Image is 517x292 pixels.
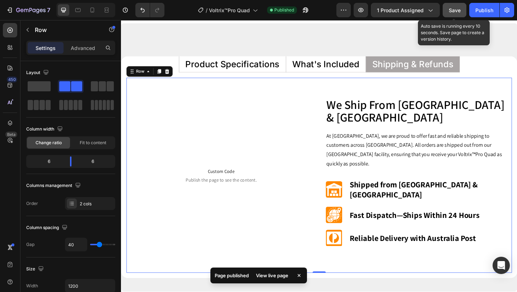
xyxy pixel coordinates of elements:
p: Page published [215,272,249,279]
div: Column spacing [26,223,69,233]
div: 450 [7,77,17,82]
span: Fit to content [80,140,106,146]
img: gempages_492219557428069498-230814fd-28d0-43ba-9987-9046f2856c2d.svg [223,203,241,221]
p: Settings [36,44,56,52]
div: Gap [26,241,34,248]
div: Order [26,200,38,207]
img: gempages_492219557428069498-e02a800c-f72e-4447-83fc-0ec00b79cc95.svg [223,228,241,246]
button: 7 [3,3,53,17]
button: Publish [469,3,499,17]
div: Open Intercom Messenger [493,257,510,274]
p: At [GEOGRAPHIC_DATA], we are proud to offer fast and reliable shipping to customers across [GEOGR... [223,121,421,161]
strong: Shipped from [GEOGRAPHIC_DATA] & [GEOGRAPHIC_DATA] [248,173,390,195]
p: What's Included [186,43,259,53]
span: Published [274,7,294,13]
div: Column width [26,124,64,134]
div: Size [26,264,45,274]
p: Advanced [71,44,95,52]
span: Custom Code [9,160,208,169]
button: 1 product assigned [371,3,440,17]
div: 6 [77,156,114,166]
span: 1 product assigned [377,6,424,14]
span: Change ratio [36,140,62,146]
h2: We Ship From [GEOGRAPHIC_DATA] & [GEOGRAPHIC_DATA] [223,84,421,113]
img: gempages_492219557428069498-9fc250c3-13f6-401b-ae49-469c2d1641be.svg [223,175,241,193]
p: Shipping & Refunds [273,43,362,53]
input: Auto [65,238,87,251]
div: Columns management [26,181,82,191]
p: Row [35,26,96,34]
div: 2 cols [80,201,113,207]
div: Row [15,53,27,59]
div: Publish [475,6,493,14]
strong: Fast Dispatch—Ships Within 24 Hours [248,206,390,218]
span: Publish the page to see the content. [9,170,208,177]
div: Layout [26,68,50,78]
iframe: Design area [121,20,517,292]
div: View live page [252,270,293,280]
div: Width [26,283,38,289]
p: Reliable Delivery with Australia Post [248,232,386,242]
div: Beta [5,132,17,137]
span: Save [449,7,461,13]
div: 6 [28,156,64,166]
span: / [206,6,208,14]
button: Save [443,3,466,17]
span: Voltrix™Pro Quad [209,6,250,14]
p: 7 [47,6,50,14]
div: Rich Text Editor. Editing area: main [223,120,421,162]
div: Undo/Redo [135,3,164,17]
